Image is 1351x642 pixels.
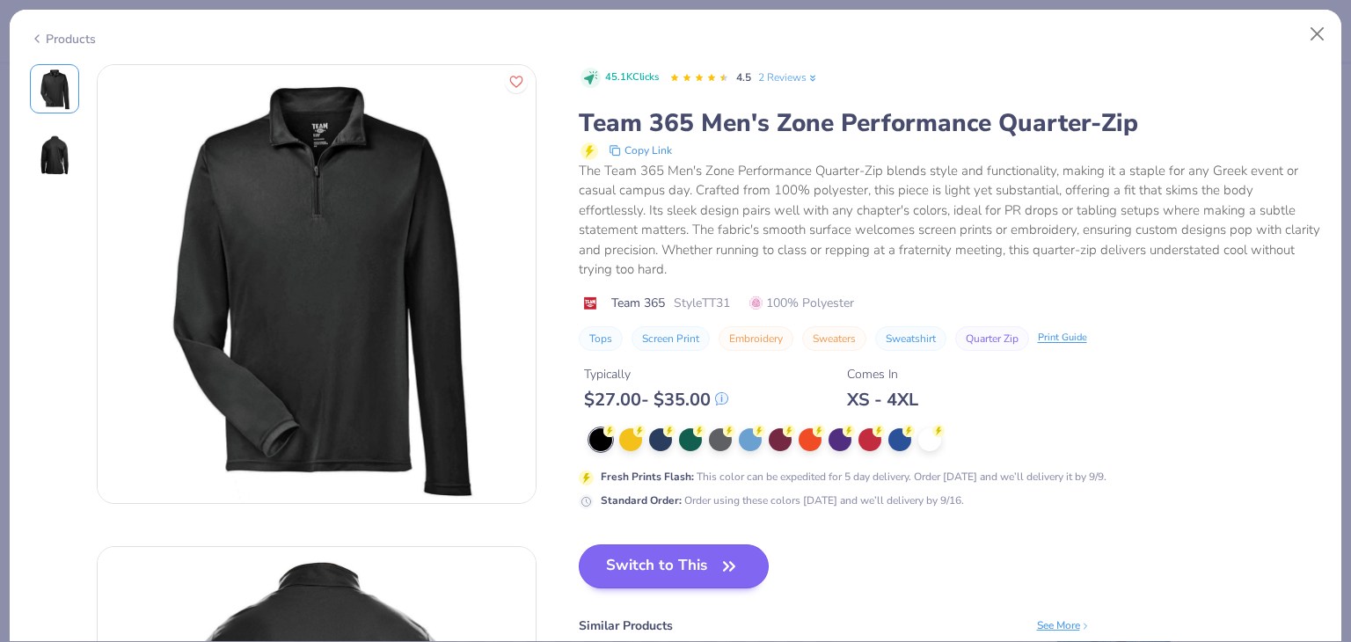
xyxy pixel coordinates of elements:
span: 4.5 [736,70,751,84]
button: Screen Print [632,326,710,351]
div: Products [30,30,96,48]
button: copy to clipboard [603,140,677,161]
div: $ 27.00 - $ 35.00 [584,389,728,411]
div: Team 365 Men's Zone Performance Quarter-Zip [579,106,1322,140]
img: Front [33,68,76,110]
div: This color can be expedited for 5 day delivery. Order [DATE] and we’ll delivery it by 9/9. [601,469,1106,485]
img: Back [33,135,76,177]
div: Order using these colors [DATE] and we’ll delivery by 9/16. [601,492,964,508]
span: Team 365 [611,294,665,312]
div: See More [1037,617,1091,633]
span: 100% Polyester [749,294,854,312]
div: Similar Products [579,616,673,635]
button: Switch to This [579,544,770,588]
button: Embroidery [719,326,793,351]
button: Close [1301,18,1334,51]
img: Front [98,65,536,503]
img: brand logo [579,296,602,310]
span: 45.1K Clicks [605,70,659,85]
strong: Fresh Prints Flash : [601,470,694,484]
button: Sweaters [802,326,866,351]
strong: Standard Order : [601,493,682,507]
button: Sweatshirt [875,326,946,351]
button: Quarter Zip [955,326,1029,351]
button: Tops [579,326,623,351]
div: The Team 365 Men's Zone Performance Quarter-Zip blends style and functionality, making it a stapl... [579,161,1322,280]
a: 2 Reviews [758,69,819,85]
div: Print Guide [1038,331,1087,346]
span: Style TT31 [674,294,730,312]
div: Comes In [847,365,918,383]
div: Typically [584,365,728,383]
div: XS - 4XL [847,389,918,411]
button: Like [505,70,528,93]
div: 4.5 Stars [669,64,729,92]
